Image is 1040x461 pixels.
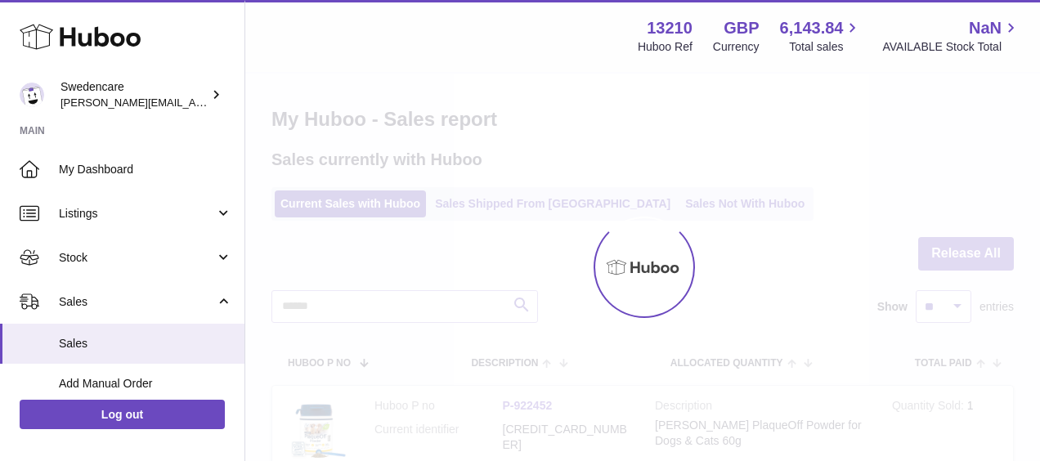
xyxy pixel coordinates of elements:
span: Stock [59,250,215,266]
span: AVAILABLE Stock Total [882,39,1020,55]
div: Huboo Ref [638,39,693,55]
div: Currency [713,39,760,55]
a: Log out [20,400,225,429]
span: Total sales [789,39,862,55]
img: simon.shaw@swedencare.co.uk [20,83,44,107]
span: My Dashboard [59,162,232,177]
a: NaN AVAILABLE Stock Total [882,17,1020,55]
span: Add Manual Order [59,376,232,392]
a: 6,143.84 Total sales [780,17,863,55]
span: [PERSON_NAME][EMAIL_ADDRESS][PERSON_NAME][DOMAIN_NAME] [61,96,415,109]
span: Listings [59,206,215,222]
div: Swedencare [61,79,208,110]
span: Sales [59,294,215,310]
strong: GBP [724,17,759,39]
span: 6,143.84 [780,17,844,39]
strong: 13210 [647,17,693,39]
span: NaN [969,17,1002,39]
span: Sales [59,336,232,351]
